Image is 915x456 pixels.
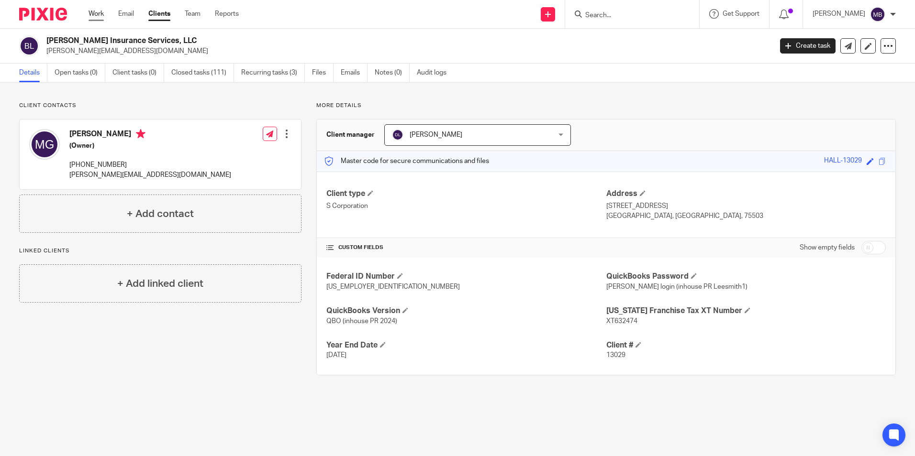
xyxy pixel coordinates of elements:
[19,247,301,255] p: Linked clients
[606,318,637,325] span: XT632474
[326,352,346,358] span: [DATE]
[375,64,410,82] a: Notes (0)
[127,206,194,221] h4: + Add contact
[606,211,886,221] p: [GEOGRAPHIC_DATA], [GEOGRAPHIC_DATA], 75503
[55,64,105,82] a: Open tasks (0)
[606,201,886,211] p: [STREET_ADDRESS]
[19,64,47,82] a: Details
[606,352,625,358] span: 13029
[326,283,460,290] span: [US_EMPLOYER_IDENTIFICATION_NUMBER]
[606,189,886,199] h4: Address
[824,156,862,167] div: HALL-13029
[215,9,239,19] a: Reports
[326,306,606,316] h4: QuickBooks Version
[89,9,104,19] a: Work
[800,243,855,252] label: Show empty fields
[241,64,305,82] a: Recurring tasks (3)
[112,64,164,82] a: Client tasks (0)
[606,283,748,290] span: [PERSON_NAME] login (inhouse PR Leesmith1)
[392,129,403,141] img: svg%3E
[312,64,334,82] a: Files
[326,318,397,325] span: QBO (inhouse PR 2024)
[326,189,606,199] h4: Client type
[326,130,375,140] h3: Client manager
[118,9,134,19] a: Email
[69,170,231,180] p: [PERSON_NAME][EMAIL_ADDRESS][DOMAIN_NAME]
[417,64,454,82] a: Audit logs
[171,64,234,82] a: Closed tasks (111)
[19,8,67,21] img: Pixie
[46,36,622,46] h2: [PERSON_NAME] Insurance Services, LLC
[69,160,231,170] p: [PHONE_NUMBER]
[341,64,368,82] a: Emails
[410,131,462,138] span: [PERSON_NAME]
[69,129,231,141] h4: [PERSON_NAME]
[326,271,606,282] h4: Federal ID Number
[148,9,170,19] a: Clients
[324,156,489,166] p: Master code for secure communications and files
[117,276,203,291] h4: + Add linked client
[69,141,231,151] h5: (Owner)
[584,11,670,20] input: Search
[813,9,865,19] p: [PERSON_NAME]
[326,244,606,251] h4: CUSTOM FIELDS
[19,102,301,109] p: Client contacts
[46,46,766,56] p: [PERSON_NAME][EMAIL_ADDRESS][DOMAIN_NAME]
[606,306,886,316] h4: [US_STATE] Franchise Tax XT Number
[326,201,606,211] p: S Corporation
[185,9,201,19] a: Team
[723,11,759,17] span: Get Support
[29,129,60,160] img: svg%3E
[316,102,896,109] p: More details
[19,36,39,56] img: svg%3E
[326,340,606,350] h4: Year End Date
[780,38,836,54] a: Create task
[870,7,885,22] img: svg%3E
[606,340,886,350] h4: Client #
[136,129,145,139] i: Primary
[606,271,886,282] h4: QuickBooks Password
